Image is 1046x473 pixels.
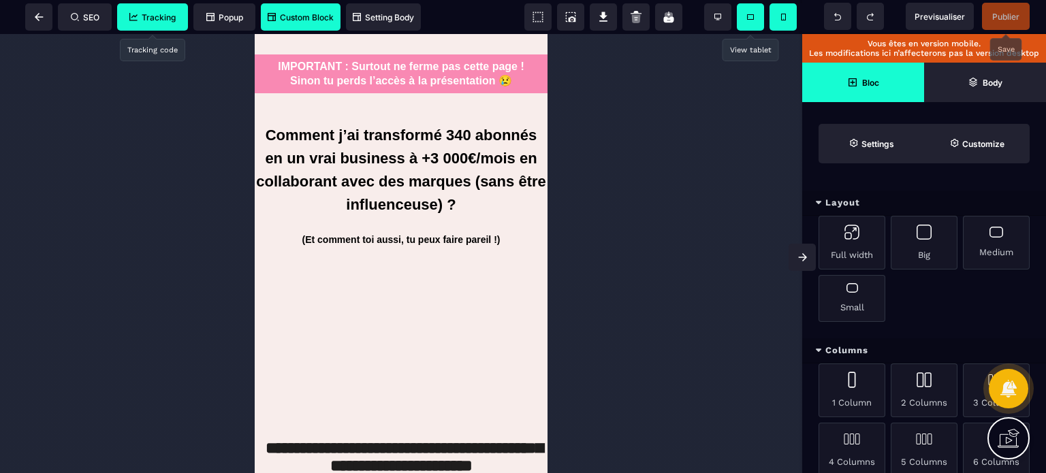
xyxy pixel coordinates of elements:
[802,338,1046,363] div: Columns
[268,12,334,22] span: Custom Block
[891,363,957,417] div: 2 Columns
[557,3,584,31] span: Screenshot
[809,48,1039,58] p: Les modifications ici n’affecterons pas la version desktop
[924,63,1046,102] span: Open Layer Manager
[802,63,924,102] span: Open Blocks
[802,191,1046,216] div: Layout
[963,363,1030,417] div: 3 Columns
[353,12,414,22] span: Setting Body
[906,3,974,30] span: Preview
[924,124,1030,163] span: Open Style Manager
[819,216,885,270] div: Full width
[819,124,924,163] span: Settings
[129,12,176,22] span: Tracking
[71,12,99,22] span: SEO
[992,12,1019,22] span: Publier
[819,363,885,417] div: 1 Column
[206,12,243,22] span: Popup
[861,139,894,149] strong: Settings
[819,275,885,322] div: Small
[915,12,965,22] span: Previsualiser
[891,216,957,270] div: Big
[983,78,1002,88] strong: Body
[963,216,1030,270] div: Medium
[524,3,552,31] span: View components
[962,139,1004,149] strong: Customize
[809,39,1039,48] p: Vous êtes en version mobile.
[862,78,879,88] strong: Bloc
